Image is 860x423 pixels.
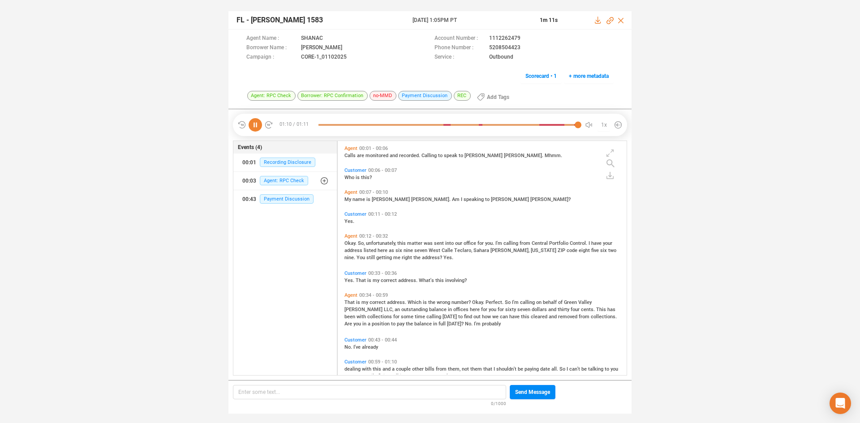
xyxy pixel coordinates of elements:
span: [PERSON_NAME] [464,153,504,158]
span: here [378,248,389,253]
span: Recording Disclosure [260,158,315,167]
span: My [344,197,353,202]
span: you [489,307,498,312]
span: Add Tags [487,90,509,104]
span: Service : [434,53,485,62]
span: REC [454,91,471,101]
span: Customer [344,359,366,365]
span: to [391,321,397,327]
span: them. [414,373,428,379]
span: 1m 11s [540,17,558,23]
span: [PERSON_NAME]. [504,153,545,158]
span: That [344,299,356,305]
span: speak [444,153,459,158]
span: name [353,197,366,202]
span: time [415,314,426,320]
span: What's [419,278,435,283]
span: of [558,299,564,305]
span: Are [344,321,353,327]
span: how [482,314,492,320]
span: an [395,307,401,312]
span: probably [482,321,501,327]
span: is [356,175,361,180]
span: 0/1000 [491,399,506,407]
span: the [406,321,414,327]
div: grid [342,143,627,374]
span: from [520,240,532,246]
span: eight [579,248,591,253]
span: [DATE] [443,314,458,320]
span: not [462,366,470,372]
span: calling [503,240,520,246]
span: 00:01 - 00:06 [357,145,390,151]
span: Outbound [489,53,513,62]
span: dollars [532,307,548,312]
span: Agent: RPC Check [260,176,308,185]
span: No. [465,321,474,327]
span: to [458,314,464,320]
span: CORE-1_01102025 [301,53,347,62]
span: Green [564,299,578,305]
span: six [396,248,404,253]
span: Yes. [344,218,354,224]
span: five [591,248,600,253]
span: this [435,278,445,283]
span: That [356,278,367,283]
span: thirty [558,307,571,312]
span: 00:34 - 00:59 [357,292,390,298]
span: you. [485,240,495,246]
span: in [362,321,368,327]
span: 00:59 - 01:10 [366,359,399,365]
span: is [366,197,372,202]
span: 00:11 - 00:12 [366,211,399,217]
span: for [481,307,489,312]
span: collections [367,314,393,320]
span: here [470,307,481,312]
span: other [412,366,425,372]
span: [PERSON_NAME]. [411,197,452,202]
span: sixty [505,307,517,312]
span: seven [414,248,429,253]
span: recorded. [399,153,421,158]
button: Scorecard • 1 [520,69,562,83]
span: Who [344,175,356,180]
span: No. [344,344,353,350]
span: Phone Number : [434,43,485,53]
span: in [433,321,439,327]
span: me [393,255,402,261]
button: 1x [598,119,610,131]
span: behalf [543,299,558,305]
button: Add Tags [472,90,515,104]
span: talking [391,373,408,379]
span: for [477,240,485,246]
button: 00:43Payment Discussion [233,190,337,208]
span: seven [517,307,532,312]
span: date [540,366,551,372]
span: more [351,373,364,379]
span: So, [358,240,366,246]
span: two [608,248,616,253]
span: dealing [344,366,362,372]
span: I'm [474,321,482,327]
div: Open Intercom Messenger [830,393,851,414]
span: correct [381,278,398,283]
span: you [353,321,362,327]
span: right [402,255,413,261]
span: a [392,366,396,372]
span: I [589,240,591,246]
span: finish [378,373,391,379]
span: 00:12 - 00:32 [357,233,390,239]
span: is [356,299,361,305]
span: Send Message [515,385,550,399]
span: West [429,248,442,253]
span: in [448,307,453,312]
span: have [509,314,521,320]
span: them [470,366,483,372]
span: bills [425,366,436,372]
span: [PERSON_NAME]? [530,197,571,202]
span: outstanding [401,307,429,312]
span: offices [453,307,470,312]
span: Agent [344,145,357,151]
span: all. [551,366,559,372]
span: [PERSON_NAME] [372,197,411,202]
